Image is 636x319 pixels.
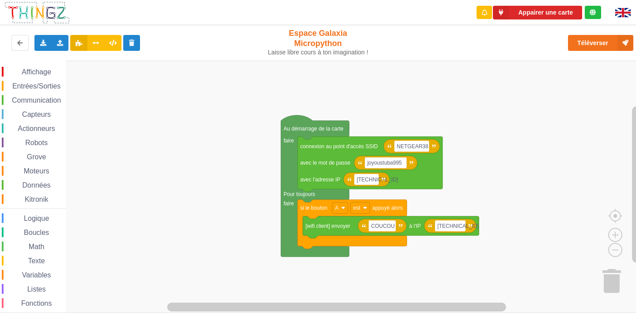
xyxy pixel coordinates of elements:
[371,223,394,229] text: COUCOU
[23,215,50,222] span: Logique
[20,68,52,76] span: Affichage
[11,82,62,90] span: Entrées/Sorties
[585,6,601,19] div: Tu es connecté au serveur de création de Thingz
[300,160,351,166] text: avec le mot de passe
[493,6,582,19] button: Appairer une carte
[21,181,52,189] span: Données
[284,200,294,207] text: faire
[372,205,403,211] text: appuyé alors
[23,196,49,203] span: Kitronik
[284,138,294,144] text: faire
[367,160,402,166] text: joyoustuba995
[568,35,633,51] button: Téléverser
[300,177,341,183] text: avec l'adresse IP
[357,177,398,183] text: [TECHNICAL_ID]
[300,143,378,150] text: connexion au point d'accès SSID
[306,223,350,229] text: [wifi client] envoyer
[284,126,344,132] text: Au démarrage de la carte
[26,257,46,265] span: Texte
[353,205,361,211] text: est
[437,223,478,229] text: [TECHNICAL_ID]
[26,153,48,161] span: Grove
[335,205,338,211] text: A
[264,49,372,56] div: Laisse libre cours à ton imagination !
[264,28,372,56] div: Espace Galaxia Micropython
[4,1,70,24] img: thingz_logo.png
[615,8,631,17] img: gb.png
[26,285,47,293] span: Listes
[11,96,62,104] span: Communication
[23,167,51,175] span: Moteurs
[24,139,49,146] span: Robots
[23,229,50,236] span: Boucles
[16,125,57,132] span: Actionneurs
[409,223,420,229] text: à l'IP
[397,143,428,150] text: NETGEAR38
[21,271,53,279] span: Variables
[27,243,46,250] span: Math
[20,300,53,307] span: Fonctions
[284,191,315,197] text: Pour toujours
[21,111,52,118] span: Capteurs
[300,205,327,211] text: si le bouton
